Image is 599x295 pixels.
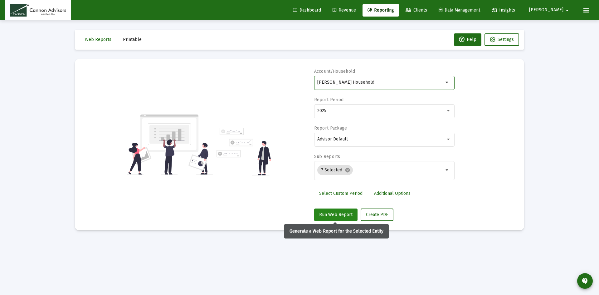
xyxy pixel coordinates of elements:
mat-icon: arrow_drop_down [444,166,451,174]
span: [PERSON_NAME] [529,7,563,13]
img: reporting-alt [217,128,271,175]
span: Web Reports [85,37,111,42]
span: Reporting [368,7,394,13]
span: Help [459,37,476,42]
button: Help [454,33,481,46]
button: Printable [118,33,147,46]
label: Report Period [314,97,344,102]
span: Run Web Report [319,212,353,217]
a: Data Management [434,4,485,17]
span: Clients [406,7,427,13]
mat-chip: 7 Selected [317,165,353,175]
mat-icon: arrow_drop_down [444,79,451,86]
span: Revenue [333,7,356,13]
a: Dashboard [288,4,326,17]
span: Settings [498,37,514,42]
span: Create PDF [366,212,388,217]
span: Advisor Default [317,136,348,142]
button: Create PDF [361,209,393,221]
label: Account/Household [314,69,355,74]
span: Additional Options [374,191,411,196]
span: 2025 [317,108,326,113]
mat-chip-list: Selection [317,164,444,176]
a: Insights [487,4,520,17]
button: Settings [485,33,519,46]
img: Dashboard [10,4,66,17]
button: Web Reports [80,33,116,46]
a: Clients [401,4,432,17]
span: Data Management [439,7,480,13]
button: Run Web Report [314,209,358,221]
span: Insights [492,7,515,13]
span: Dashboard [293,7,321,13]
label: Report Package [314,125,347,131]
button: [PERSON_NAME] [522,4,578,16]
a: Reporting [363,4,399,17]
img: reporting [127,114,213,175]
span: Printable [123,37,142,42]
mat-icon: arrow_drop_down [563,4,571,17]
mat-icon: contact_support [581,277,589,285]
input: Search or select an account or household [317,80,444,85]
span: Select Custom Period [319,191,363,196]
a: Revenue [328,4,361,17]
label: Sub Reports [314,154,340,159]
mat-icon: cancel [345,167,350,173]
